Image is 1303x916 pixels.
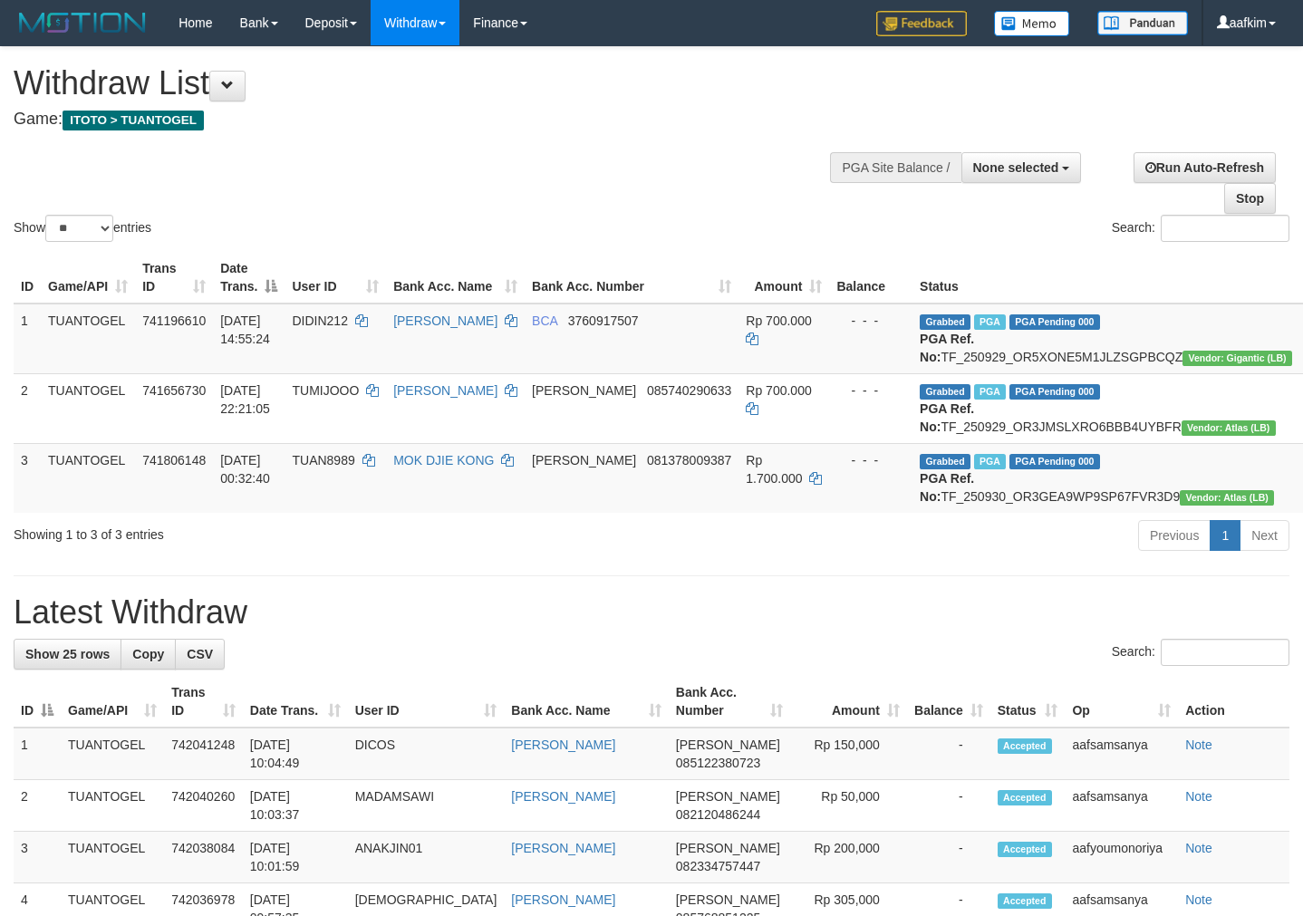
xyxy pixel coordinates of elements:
[220,453,270,486] span: [DATE] 00:32:40
[1182,351,1292,366] span: Vendor URL: https://dashboard.q2checkout.com/secure
[386,252,525,304] th: Bank Acc. Name: activate to sort column ascending
[676,756,760,770] span: Copy 085122380723 to clipboard
[292,313,347,328] span: DIDIN212
[14,373,41,443] td: 2
[676,807,760,822] span: Copy 082120486244 to clipboard
[285,252,386,304] th: User ID: activate to sort column ascending
[790,780,907,832] td: Rp 50,000
[1112,215,1289,242] label: Search:
[1009,384,1100,400] span: PGA Pending
[164,780,243,832] td: 742040260
[41,252,135,304] th: Game/API: activate to sort column ascending
[1180,490,1274,506] span: Vendor URL: https://dashboard.q2checkout.com/secure
[920,471,974,504] b: PGA Ref. No:
[912,373,1299,443] td: TF_250929_OR3JMSLXRO6BBB4UYBFR
[746,383,811,398] span: Rp 700.000
[142,383,206,398] span: 741656730
[292,453,354,468] span: TUAN8989
[647,453,731,468] span: Copy 081378009387 to clipboard
[1185,841,1212,855] a: Note
[1065,780,1178,832] td: aafsamsanya
[876,11,967,36] img: Feedback.jpg
[568,313,639,328] span: Copy 3760917507 to clipboard
[175,639,225,670] a: CSV
[1224,183,1276,214] a: Stop
[14,780,61,832] td: 2
[393,383,497,398] a: [PERSON_NAME]
[61,832,164,883] td: TUANTOGEL
[907,832,990,883] td: -
[41,373,135,443] td: TUANTOGEL
[998,738,1052,754] span: Accepted
[14,443,41,513] td: 3
[912,252,1299,304] th: Status
[164,832,243,883] td: 742038084
[142,453,206,468] span: 741806148
[504,676,669,728] th: Bank Acc. Name: activate to sort column ascending
[14,215,151,242] label: Show entries
[243,676,348,728] th: Date Trans.: activate to sort column ascending
[998,842,1052,857] span: Accepted
[348,832,505,883] td: ANAKJIN01
[973,160,1059,175] span: None selected
[907,676,990,728] th: Balance: activate to sort column ascending
[1182,420,1276,436] span: Vendor URL: https://dashboard.q2checkout.com/secure
[220,313,270,346] span: [DATE] 14:55:24
[142,313,206,328] span: 741196610
[1210,520,1240,551] a: 1
[1185,789,1212,804] a: Note
[14,639,121,670] a: Show 25 rows
[1240,520,1289,551] a: Next
[511,738,615,752] a: [PERSON_NAME]
[135,252,213,304] th: Trans ID: activate to sort column ascending
[393,453,494,468] a: MOK DJIE KONG
[25,647,110,661] span: Show 25 rows
[14,594,1289,631] h1: Latest Withdraw
[348,780,505,832] td: MADAMSAWI
[912,443,1299,513] td: TF_250930_OR3GEA9WP9SP67FVR3D9
[511,841,615,855] a: [PERSON_NAME]
[1065,728,1178,780] td: aafsamsanya
[974,454,1006,469] span: Marked by aafchonlypin
[1134,152,1276,183] a: Run Auto-Refresh
[61,676,164,728] th: Game/API: activate to sort column ascending
[1097,11,1188,35] img: panduan.png
[292,383,359,398] span: TUMIJOOO
[920,314,970,330] span: Grabbed
[14,304,41,374] td: 1
[121,639,176,670] a: Copy
[532,383,636,398] span: [PERSON_NAME]
[1185,892,1212,907] a: Note
[532,453,636,468] span: [PERSON_NAME]
[243,728,348,780] td: [DATE] 10:04:49
[912,304,1299,374] td: TF_250929_OR5XONE5M1JLZSGPBCQZ
[187,647,213,661] span: CSV
[1112,639,1289,666] label: Search:
[41,304,135,374] td: TUANTOGEL
[41,443,135,513] td: TUANTOGEL
[511,892,615,907] a: [PERSON_NAME]
[836,451,905,469] div: - - -
[746,313,811,328] span: Rp 700.000
[974,314,1006,330] span: Marked by aafyoumonoriya
[974,384,1006,400] span: Marked by aafchonlypin
[829,252,912,304] th: Balance
[790,728,907,780] td: Rp 150,000
[45,215,113,242] select: Showentries
[61,780,164,832] td: TUANTOGEL
[961,152,1082,183] button: None selected
[669,676,790,728] th: Bank Acc. Number: activate to sort column ascending
[164,728,243,780] td: 742041248
[907,780,990,832] td: -
[836,312,905,330] div: - - -
[348,728,505,780] td: DICOS
[393,313,497,328] a: [PERSON_NAME]
[532,313,557,328] span: BCA
[920,332,974,364] b: PGA Ref. No:
[907,728,990,780] td: -
[14,676,61,728] th: ID: activate to sort column descending
[164,676,243,728] th: Trans ID: activate to sort column ascending
[14,9,151,36] img: MOTION_logo.png
[63,111,204,130] span: ITOTO > TUANTOGEL
[676,841,780,855] span: [PERSON_NAME]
